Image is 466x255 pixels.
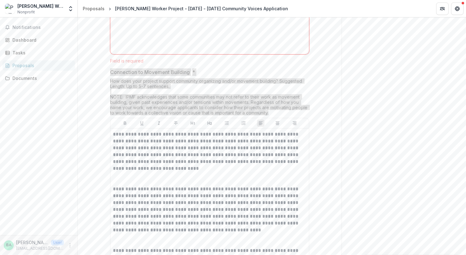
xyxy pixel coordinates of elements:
[83,5,105,12] div: Proposals
[17,9,35,15] span: Nonprofit
[2,35,75,45] a: Dashboard
[80,4,291,13] nav: breadcrumb
[12,25,72,30] span: Notifications
[155,119,163,127] button: Italicize
[451,2,464,15] button: Get Help
[2,73,75,83] a: Documents
[223,119,231,127] button: Bullet List
[2,60,75,71] a: Proposals
[16,246,64,251] p: [EMAIL_ADDRESS][DOMAIN_NAME]
[110,68,190,76] p: Connection to Movement Building
[12,37,70,43] div: Dashboard
[121,119,129,127] button: Bold
[257,119,264,127] button: Align Left
[206,119,213,127] button: Heading 2
[66,2,75,15] button: Open entity switcher
[291,119,298,127] button: Align Right
[12,75,70,81] div: Documents
[80,4,107,13] a: Proposals
[436,2,449,15] button: Partners
[12,49,70,56] div: Tasks
[110,78,309,118] div: How does your project support community organizing and/or movement building? Suggested Length: Up...
[16,239,49,246] p: [PERSON_NAME]
[189,119,197,127] button: Heading 1
[6,243,12,247] div: Brittany Alston
[12,62,70,69] div: Proposals
[51,240,64,245] p: User
[274,119,281,127] button: Align Center
[115,5,288,12] div: [PERSON_NAME] Worker Project - [DATE] - [DATE] Community Voices Application
[5,4,15,14] img: Philly Black Worker Project
[138,119,146,127] button: Underline
[110,58,309,63] div: Field is required
[17,3,64,9] div: [PERSON_NAME] Worker Project
[172,119,179,127] button: Strike
[2,22,75,32] button: Notifications
[66,242,74,249] button: More
[2,48,75,58] a: Tasks
[240,119,247,127] button: Ordered List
